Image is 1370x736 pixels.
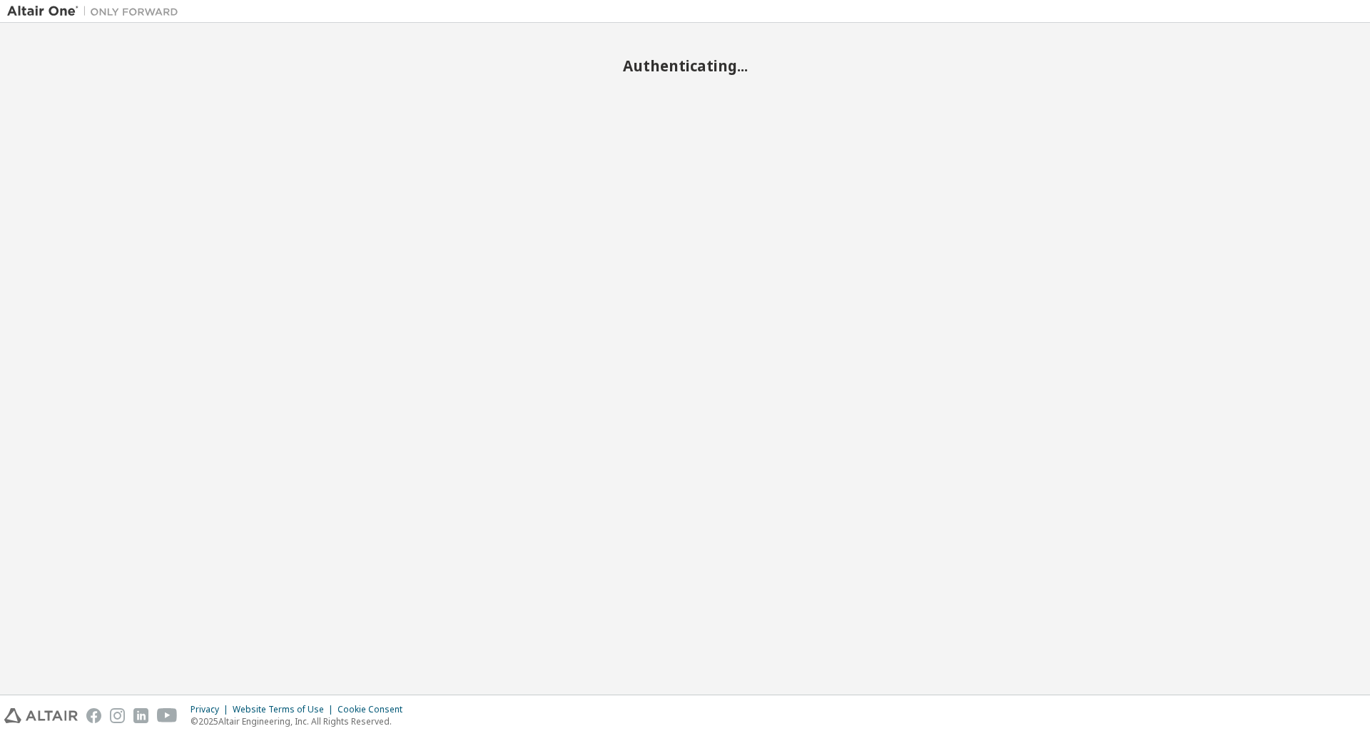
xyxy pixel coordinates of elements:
img: youtube.svg [157,708,178,723]
div: Cookie Consent [338,704,411,715]
img: instagram.svg [110,708,125,723]
img: facebook.svg [86,708,101,723]
img: Altair One [7,4,186,19]
div: Privacy [191,704,233,715]
img: linkedin.svg [133,708,148,723]
div: Website Terms of Use [233,704,338,715]
h2: Authenticating... [7,56,1363,75]
p: © 2025 Altair Engineering, Inc. All Rights Reserved. [191,715,411,727]
img: altair_logo.svg [4,708,78,723]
